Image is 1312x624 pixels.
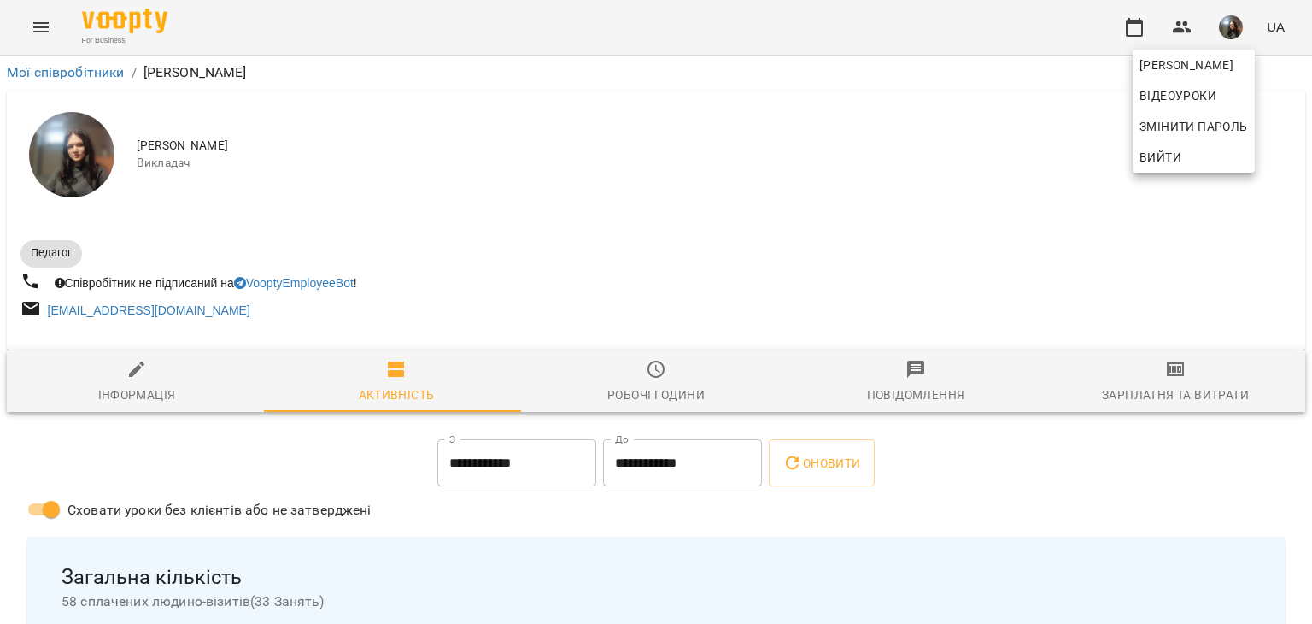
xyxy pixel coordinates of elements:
[1133,50,1255,80] a: [PERSON_NAME]
[1139,85,1216,106] span: Відеоуроки
[1139,147,1181,168] span: Вийти
[1133,142,1255,173] button: Вийти
[1139,55,1248,75] span: [PERSON_NAME]
[1133,111,1255,142] a: Змінити пароль
[1139,116,1248,137] span: Змінити пароль
[1133,80,1223,111] a: Відеоуроки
